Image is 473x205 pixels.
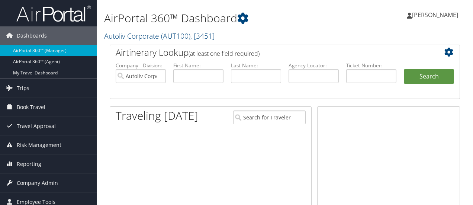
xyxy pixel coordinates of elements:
[104,31,215,41] a: Autoliv Corporate
[116,108,198,124] h1: Traveling [DATE]
[231,62,281,69] label: Last Name:
[17,98,45,116] span: Book Travel
[17,155,41,173] span: Reporting
[173,62,223,69] label: First Name:
[404,69,454,84] button: Search
[346,62,396,69] label: Ticket Number:
[189,49,260,58] span: (at least one field required)
[17,26,47,45] span: Dashboards
[17,174,58,192] span: Company Admin
[289,62,339,69] label: Agency Locator:
[17,117,56,135] span: Travel Approval
[116,62,166,69] label: Company - Division:
[161,31,190,41] span: ( AUT100 )
[412,11,458,19] span: [PERSON_NAME]
[16,5,91,22] img: airportal-logo.png
[17,136,61,154] span: Risk Management
[233,110,306,124] input: Search for Traveler
[104,10,345,26] h1: AirPortal 360™ Dashboard
[116,46,425,59] h2: Airtinerary Lookup
[17,79,29,97] span: Trips
[407,4,466,26] a: [PERSON_NAME]
[190,31,215,41] span: , [ 3451 ]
